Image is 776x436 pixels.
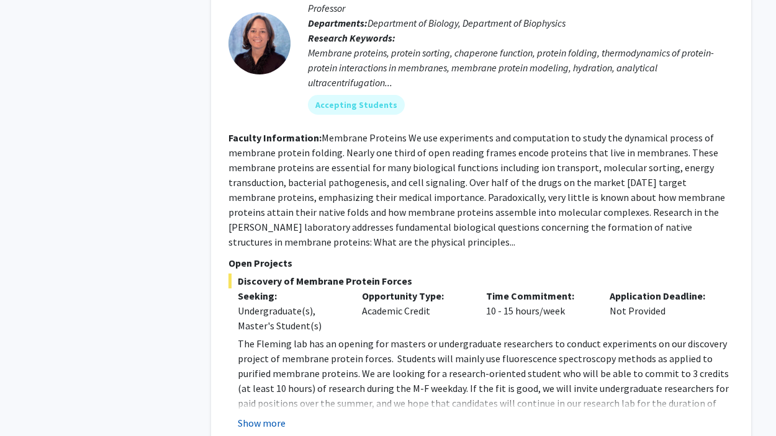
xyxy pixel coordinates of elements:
div: 10 - 15 hours/week [477,288,601,333]
b: Research Keywords: [308,32,395,44]
div: Not Provided [600,288,724,333]
fg-read-more: Membrane Proteins We use experiments and computation to study the dynamical process of membrane p... [228,131,725,248]
p: Open Projects [228,256,734,270]
mat-chip: Accepting Students [308,95,405,115]
p: Application Deadline: [610,288,715,303]
b: Faculty Information: [228,131,322,144]
p: Opportunity Type: [362,288,467,303]
span: Discovery of Membrane Protein Forces [228,274,734,288]
button: Show more [238,416,286,430]
div: Academic Credit [353,288,477,333]
p: Professor [308,1,734,16]
span: Department of Biology, Department of Biophysics [368,17,566,29]
div: Undergraduate(s), Master's Student(s) [238,303,343,333]
p: Time Commitment: [486,288,592,303]
iframe: Chat [9,380,53,427]
div: Membrane proteins, protein sorting, chaperone function, protein folding, thermodynamics of protei... [308,45,734,90]
b: Departments: [308,17,368,29]
p: Seeking: [238,288,343,303]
